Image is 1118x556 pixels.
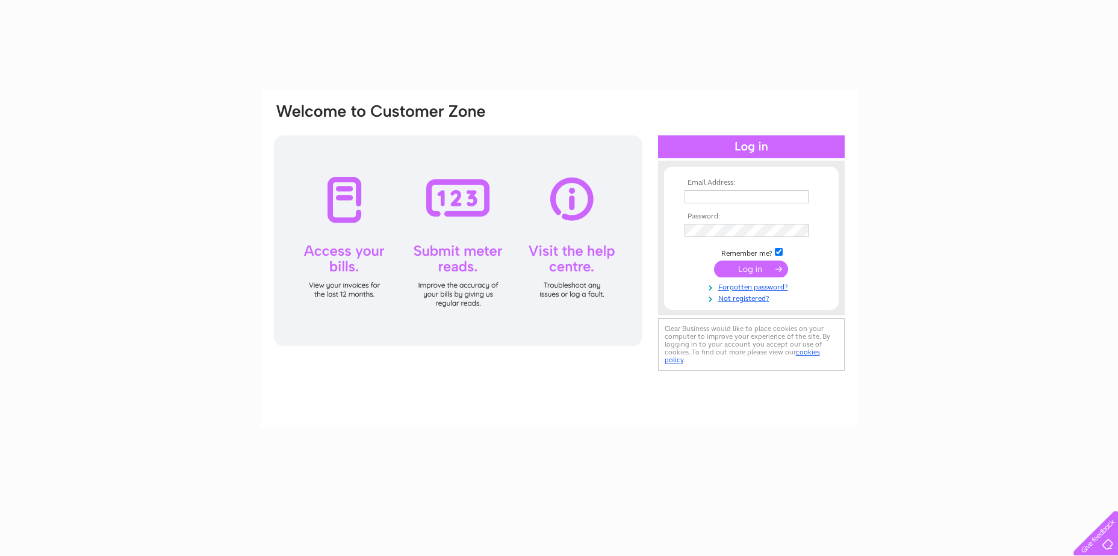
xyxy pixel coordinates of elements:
a: Forgotten password? [685,280,821,292]
th: Password: [682,212,821,221]
a: Not registered? [685,292,821,303]
input: Submit [714,261,788,277]
th: Email Address: [682,179,821,187]
td: Remember me? [682,246,821,258]
a: cookies policy [665,348,820,364]
div: Clear Business would like to place cookies on your computer to improve your experience of the sit... [658,318,845,371]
